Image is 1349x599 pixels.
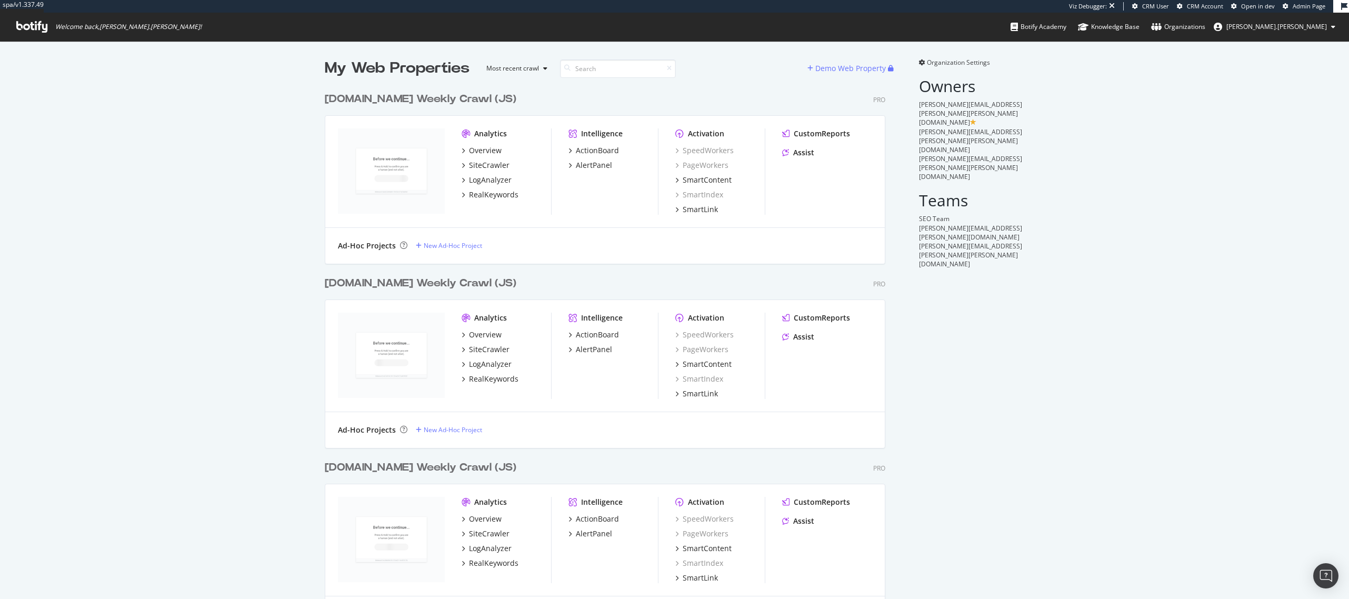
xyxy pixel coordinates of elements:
div: RealKeywords [469,189,518,200]
div: Assist [793,516,814,526]
a: CRM User [1132,2,1169,11]
a: SiteCrawler [462,528,509,539]
div: ActionBoard [576,330,619,340]
div: LogAnalyzer [469,543,512,554]
a: RealKeywords [462,189,518,200]
a: New Ad-Hoc Project [416,241,482,250]
a: CRM Account [1177,2,1223,11]
a: SmartIndex [675,374,723,384]
div: Analytics [474,497,507,507]
a: AlertPanel [568,160,612,171]
div: ActionBoard [576,514,619,524]
a: Admin Page [1283,2,1325,11]
a: Knowledge Base [1078,13,1140,41]
div: Assist [793,147,814,158]
div: RealKeywords [469,558,518,568]
a: SmartIndex [675,189,723,200]
div: RealKeywords [469,374,518,384]
h2: Owners [919,77,1025,95]
div: Ad-Hoc Projects [338,425,396,435]
div: Analytics [474,313,507,323]
button: Demo Web Property [807,60,888,77]
a: New Ad-Hoc Project [416,425,482,434]
a: Overview [462,330,502,340]
div: Overview [469,330,502,340]
a: Assist [782,516,814,526]
a: LogAnalyzer [462,543,512,554]
button: [PERSON_NAME].[PERSON_NAME] [1205,18,1344,35]
div: SmartLink [683,573,718,583]
div: New Ad-Hoc Project [424,241,482,250]
div: [DOMAIN_NAME] Weekly Crawl (JS) [325,276,516,291]
a: SpeedWorkers [675,330,734,340]
div: Ad-Hoc Projects [338,241,396,251]
a: SmartContent [675,175,732,185]
div: CustomReports [794,497,850,507]
div: Assist [793,332,814,342]
span: Welcome back, [PERSON_NAME].[PERSON_NAME] ! [55,23,202,31]
div: AlertPanel [576,160,612,171]
a: ActionBoard [568,514,619,524]
a: [DOMAIN_NAME] Weekly Crawl (JS) [325,92,521,107]
div: SmartContent [683,359,732,370]
a: SmartLink [675,388,718,399]
div: Intelligence [581,497,623,507]
span: [PERSON_NAME][EMAIL_ADDRESS][PERSON_NAME][PERSON_NAME][DOMAIN_NAME] [919,154,1022,181]
a: RealKeywords [462,558,518,568]
div: AlertPanel [576,528,612,539]
a: AlertPanel [568,528,612,539]
div: LogAnalyzer [469,175,512,185]
a: [DOMAIN_NAME] Weekly Crawl (JS) [325,460,521,475]
a: Assist [782,332,814,342]
div: Overview [469,145,502,156]
div: SEO Team [919,214,1025,223]
div: SiteCrawler [469,528,509,539]
a: [DOMAIN_NAME] Weekly Crawl (JS) [325,276,521,291]
a: PageWorkers [675,160,728,171]
span: [PERSON_NAME][EMAIL_ADDRESS][PERSON_NAME][PERSON_NAME][DOMAIN_NAME] [919,100,1022,127]
div: AlertPanel [576,344,612,355]
a: SmartContent [675,543,732,554]
a: CustomReports [782,313,850,323]
input: Search [560,59,676,78]
a: CustomReports [782,128,850,139]
a: SmartLink [675,204,718,215]
div: Botify Academy [1011,22,1066,32]
div: Organizations [1151,22,1205,32]
div: [DOMAIN_NAME] Weekly Crawl (JS) [325,460,516,475]
div: CustomReports [794,128,850,139]
img: https://www.slugger.com/ [338,128,445,214]
div: PageWorkers [675,344,728,355]
a: Organizations [1151,13,1205,41]
a: LogAnalyzer [462,175,512,185]
a: Demo Web Property [807,64,888,73]
span: Admin Page [1293,2,1325,10]
a: PageWorkers [675,528,728,539]
div: LogAnalyzer [469,359,512,370]
div: Intelligence [581,128,623,139]
a: SpeedWorkers [675,514,734,524]
div: ActionBoard [576,145,619,156]
a: SmartIndex [675,558,723,568]
img: https://www.evoshield.com/ [338,313,445,398]
button: Most recent crawl [478,60,552,77]
span: [PERSON_NAME][EMAIL_ADDRESS][PERSON_NAME][PERSON_NAME][DOMAIN_NAME] [919,127,1022,154]
div: Viz Debugger: [1069,2,1107,11]
div: Analytics [474,128,507,139]
div: Pro [873,279,885,288]
span: [PERSON_NAME][EMAIL_ADDRESS][PERSON_NAME][PERSON_NAME][DOMAIN_NAME] [919,242,1022,268]
a: Botify Academy [1011,13,1066,41]
img: https://www.demarini.com/ [338,497,445,582]
div: Pro [873,95,885,104]
span: laura.giuliari [1226,22,1327,31]
a: RealKeywords [462,374,518,384]
div: CustomReports [794,313,850,323]
span: CRM Account [1187,2,1223,10]
a: SmartContent [675,359,732,370]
